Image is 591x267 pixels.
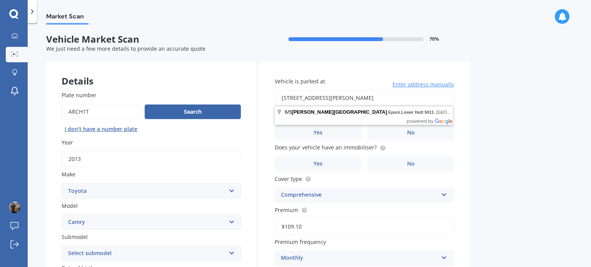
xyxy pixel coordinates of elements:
[424,110,434,114] span: 5011
[62,202,78,209] span: Model
[62,91,97,99] span: Plate number
[62,139,73,146] span: Year
[314,161,322,167] span: Yes
[46,45,205,52] span: We just need a few more details to provide an accurate quote
[275,78,325,85] span: Vehicle is parked at
[388,110,480,114] span: , , [GEOGRAPHIC_DATA]
[407,161,415,167] span: No
[275,206,298,214] span: Premium
[407,129,415,136] span: No
[281,254,438,263] div: Monthly
[285,109,388,115] span: 6/5
[275,175,302,182] span: Cover type
[62,233,88,240] span: Submodel
[46,13,88,23] span: Market Scan
[62,104,142,120] input: Enter plate number
[281,191,438,200] div: Comprehensive
[275,238,326,245] span: Premium frequency
[275,144,377,151] span: Does your vehicle have an immobiliser?
[62,123,140,135] button: I don’t have a number plate
[275,90,454,106] input: Enter address
[314,129,322,136] span: Yes
[429,36,439,42] span: 70 %
[62,171,75,178] span: Make
[292,109,387,115] span: [PERSON_NAME][GEOGRAPHIC_DATA]
[46,62,256,85] div: Details
[62,151,241,167] input: YYYY
[388,110,400,114] span: Epuni
[9,202,20,213] img: ACg8ocIKoahu9JmfmaVpZy5v9yWag_ThbPNBXeacs_dm1tsc5hGyxSHp=s96-c
[401,110,423,114] span: Lower Hutt
[145,104,241,119] button: Search
[392,81,454,88] span: Enter address manually
[46,34,258,45] span: Vehicle Market Scan
[275,219,454,235] input: Enter premium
